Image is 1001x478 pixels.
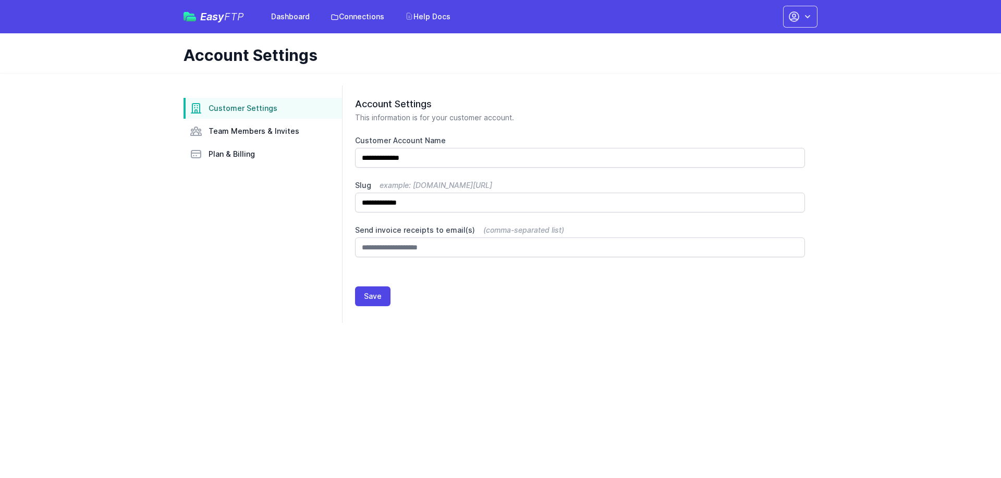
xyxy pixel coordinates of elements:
[209,103,277,114] span: Customer Settings
[483,225,564,234] span: (comma-separated list)
[355,286,390,306] button: Save
[355,225,805,235] label: Send invoice receipts to email(s)
[380,181,492,190] span: example: [DOMAIN_NAME][URL]
[209,149,255,159] span: Plan & Billing
[399,7,457,26] a: Help Docs
[355,112,805,123] p: This information is for your customer account.
[184,144,342,165] a: Plan & Billing
[184,46,809,65] h1: Account Settings
[355,98,805,110] h2: Account Settings
[355,180,805,191] label: Slug
[209,126,299,136] span: Team Members & Invites
[184,98,342,119] a: Customer Settings
[200,11,244,22] span: Easy
[355,135,805,146] label: Customer Account Name
[265,7,316,26] a: Dashboard
[184,121,342,142] a: Team Members & Invites
[224,10,244,23] span: FTP
[184,12,196,21] img: easyftp_logo.png
[324,7,390,26] a: Connections
[184,11,244,22] a: EasyFTP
